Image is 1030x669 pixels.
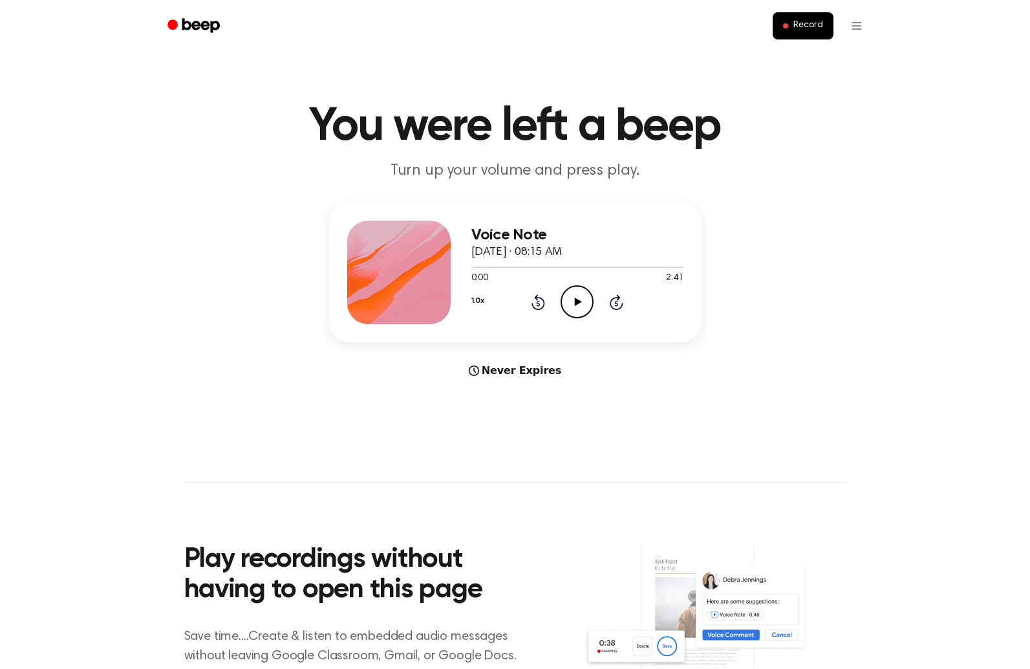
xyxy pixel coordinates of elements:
[158,14,231,39] a: Beep
[184,545,533,606] h2: Play recordings without having to open this page
[267,160,764,182] p: Turn up your volume and press play.
[471,247,562,258] span: [DATE] · 08:15 AM
[773,12,833,39] button: Record
[471,290,484,312] button: 1.0x
[841,10,872,41] button: Open menu
[329,363,702,378] div: Never Expires
[471,226,683,244] h3: Voice Note
[184,627,533,666] p: Save time....Create & listen to embedded audio messages without leaving Google Classroom, Gmail, ...
[666,272,683,285] span: 2:41
[184,104,846,150] h1: You were left a beep
[793,20,822,32] span: Record
[471,272,488,285] span: 0:00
